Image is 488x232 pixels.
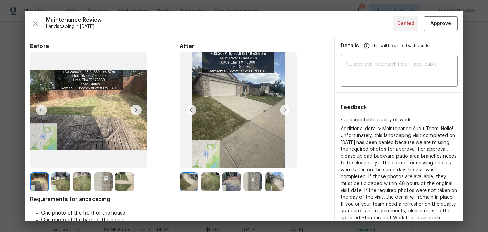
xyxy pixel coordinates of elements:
[185,105,196,115] img: left-chevron-button-url
[41,217,329,223] li: One photo of the back of the house
[341,126,457,227] span: Additional details: Maintenance Audit Team: Hello! Unfortunately, this landscaping visit complete...
[424,16,458,31] button: Approve
[36,105,47,115] img: left-chevron-button-url
[30,196,329,203] span: Requirements for landscaping
[430,20,451,28] span: Approve
[280,105,291,115] img: right-chevron-button-url
[30,43,180,50] span: Before
[341,118,411,122] span: • Unacceptable quality of work
[341,105,367,110] span: Feedback
[371,37,431,54] span: This will be shared with vendor
[46,23,393,30] span: Landscaping * [DATE]
[341,37,359,54] span: Details
[180,43,329,50] span: After
[41,210,329,217] li: One photo of the front of the house
[131,105,142,115] img: right-chevron-button-url
[46,16,393,23] span: Maintenance Review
